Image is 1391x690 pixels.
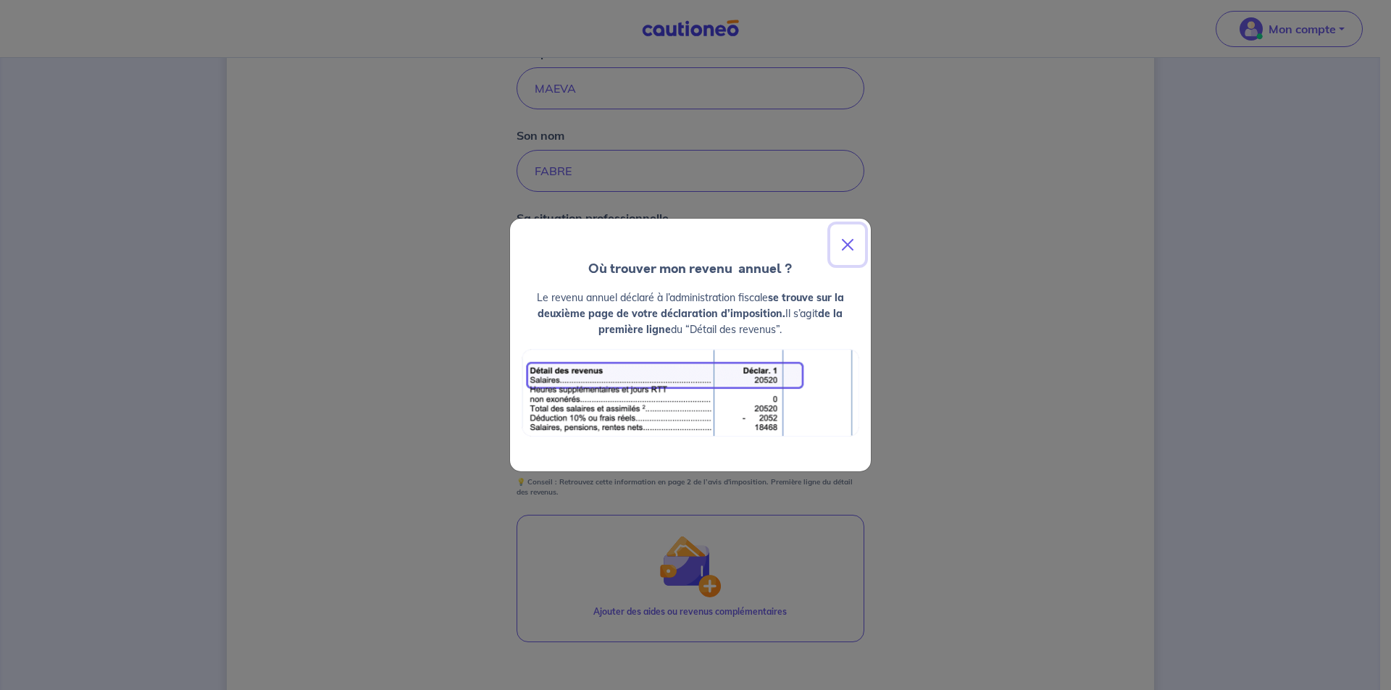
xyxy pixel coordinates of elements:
img: exemple_revenu.png [522,349,859,437]
h4: Où trouver mon revenu annuel ? [510,259,871,278]
p: Le revenu annuel déclaré à l’administration fiscale Il s’agit du “Détail des revenus”. [522,290,859,337]
strong: de la première ligne [598,307,843,336]
button: Close [830,224,865,265]
strong: se trouve sur la deuxième page de votre déclaration d’imposition. [538,291,844,320]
